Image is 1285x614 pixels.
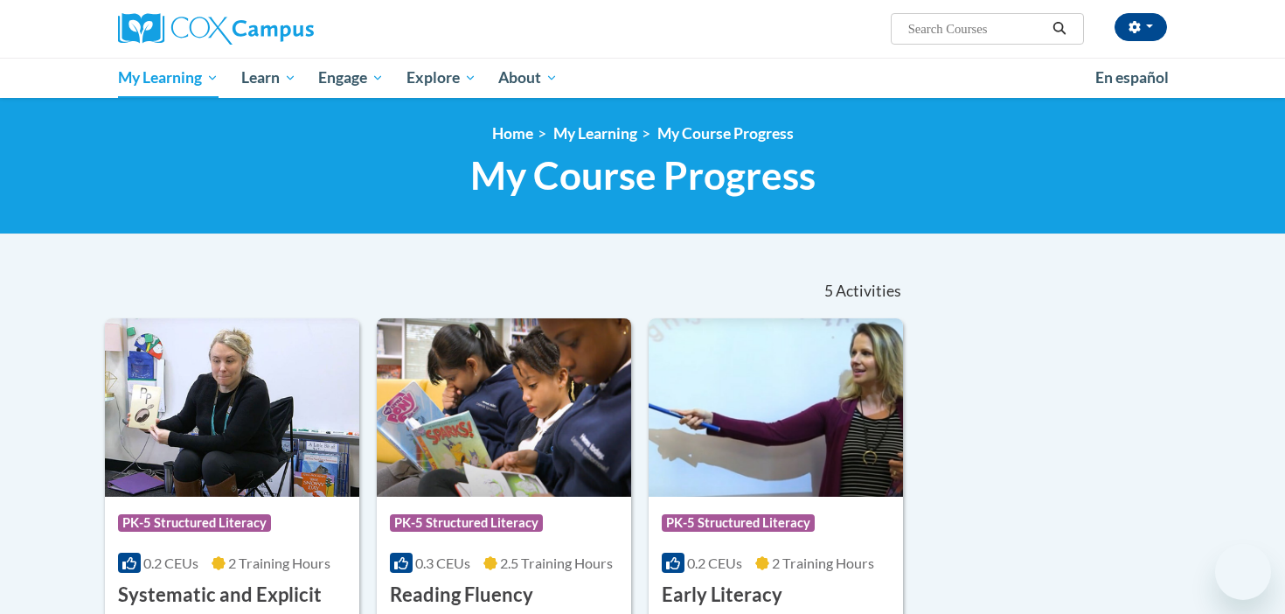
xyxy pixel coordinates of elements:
span: PK-5 Structured Literacy [390,514,543,532]
a: About [488,58,570,98]
iframe: Button to launch messaging window [1215,544,1271,600]
img: Course Logo [105,318,359,497]
input: Search Courses [906,18,1046,39]
a: Cox Campus [118,13,450,45]
button: Search [1046,18,1073,39]
span: PK-5 Structured Literacy [662,514,815,532]
span: Learn [241,67,296,88]
img: Course Logo [649,318,903,497]
span: About [498,67,558,88]
span: My Course Progress [470,152,816,199]
a: Engage [307,58,395,98]
span: 2 Training Hours [772,555,874,571]
a: My Learning [553,124,637,143]
span: My Learning [118,67,219,88]
span: PK-5 Structured Literacy [118,514,271,532]
a: Learn [230,58,308,98]
h3: Reading Fluency [390,582,533,609]
a: Home [492,124,533,143]
a: My Learning [107,58,230,98]
span: 0.2 CEUs [687,555,742,571]
div: Main menu [92,58,1193,98]
span: 2 Training Hours [228,555,330,571]
img: Cox Campus [118,13,314,45]
a: Explore [395,58,488,98]
span: 5 [824,282,833,301]
button: Account Settings [1115,13,1167,41]
a: My Course Progress [657,124,794,143]
span: Explore [406,67,476,88]
img: Course Logo [377,318,631,497]
span: 0.3 CEUs [415,555,470,571]
span: Activities [836,282,901,301]
span: 0.2 CEUs [143,555,198,571]
span: Engage [318,67,384,88]
h3: Early Literacy [662,582,782,609]
a: En español [1084,59,1180,96]
span: En español [1095,68,1169,87]
span: 2.5 Training Hours [500,555,613,571]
